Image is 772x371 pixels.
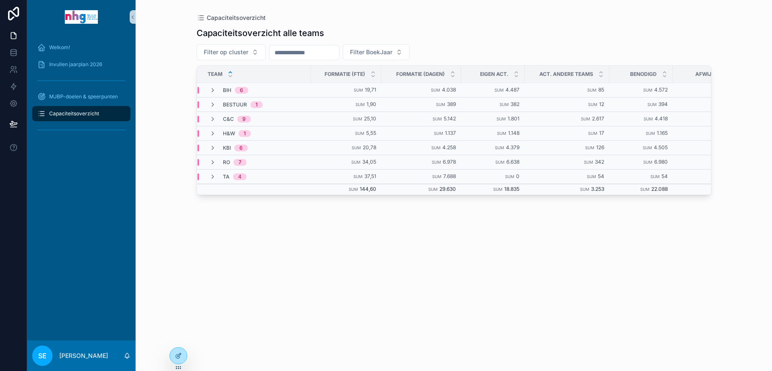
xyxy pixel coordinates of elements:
span: 4.379 [506,144,519,151]
span: 394 [658,101,668,107]
span: MJBP-doelen & speerpunten [49,93,118,100]
button: Select Button [343,44,410,60]
a: Welkom! [32,40,131,55]
span: 1.801 [508,115,519,122]
small: Sum [428,187,438,192]
small: Sum [432,174,442,179]
span: 6.638 [506,159,519,165]
small: Sum [355,131,364,136]
span: Afwijking [695,71,724,78]
span: 389 [447,101,456,107]
span: 37,51 [364,173,376,179]
small: Sum [434,131,443,136]
span: Benodigd [630,71,657,78]
span: 1.148 [508,130,519,136]
span: Bestuur [223,101,247,108]
span: 17 [599,130,604,136]
span: 1.137 [445,130,456,136]
span: 34,05 [362,159,376,165]
span: H&W [223,130,235,137]
h1: Capaciteitsoverzicht alle teams [197,27,324,39]
small: Sum [494,88,504,92]
span: 1,90 [367,101,376,107]
small: Sum [349,187,358,192]
button: Select Button [197,44,266,60]
small: Sum [643,145,652,150]
span: 20,78 [363,144,376,151]
span: Act. andere teams [539,71,593,78]
a: Invullen jaarplan 2026 [32,57,131,72]
small: Sum [352,145,361,150]
small: Sum [644,117,653,121]
small: Sum [581,117,590,121]
span: 18.835 [504,186,519,192]
small: Sum [650,174,660,179]
a: Capaciteitsoverzicht [32,106,131,121]
div: 4 [238,173,242,180]
p: [PERSON_NAME] [59,351,108,360]
small: Sum [431,145,441,150]
span: Welkom! [49,44,70,51]
small: Sum [353,174,363,179]
div: 6 [240,87,243,94]
span: 4.038 [442,86,456,93]
small: Sum [588,102,597,107]
span: TA [223,173,230,180]
small: Sum [643,88,653,92]
small: Sum [588,131,597,136]
span: 5.142 [444,115,456,122]
small: Sum [640,187,650,192]
span: 54 [598,173,604,179]
span: 0 [516,173,519,179]
span: 4.572 [654,86,668,93]
small: Sum [432,160,441,165]
small: Sum [643,160,653,165]
span: 3.253 [591,186,604,192]
small: Sum [585,145,594,150]
span: 144,60 [360,186,376,192]
small: Sum [580,187,589,192]
span: 54 [661,173,668,179]
span: 85 [598,86,604,93]
span: Filter BoekJaar [350,48,392,56]
small: Sum [584,160,593,165]
span: RO [223,159,230,166]
span: 4.418 [655,115,668,122]
span: 4.487 [505,86,519,93]
small: Sum [497,117,506,121]
small: Sum [493,187,503,192]
span: C&C [223,116,234,123]
small: Sum [495,160,505,165]
small: Sum [505,174,514,179]
span: 382 [511,101,519,107]
span: 7.688 [443,173,456,179]
span: Formatie (fte) [325,71,365,78]
span: Formatie (dagen) [396,71,445,78]
span: 25,10 [364,115,376,122]
div: scrollable content [27,34,136,148]
div: 1 [255,101,258,108]
small: Sum [351,160,361,165]
span: 4.505 [654,144,668,151]
small: Sum [354,88,363,92]
span: Team [208,71,222,78]
small: Sum [497,131,506,136]
small: Sum [436,102,445,107]
small: Sum [355,102,365,107]
small: Sum [500,102,509,107]
small: Sum [587,88,597,92]
div: 6 [239,145,243,151]
a: Capaciteitsoverzicht [197,14,266,22]
small: Sum [431,88,440,92]
span: 1.165 [657,130,668,136]
span: SE [38,351,47,361]
span: 6.980 [654,159,668,165]
span: 29.630 [439,186,456,192]
img: App logo [65,10,98,24]
small: Sum [433,117,442,121]
small: Sum [646,131,655,136]
span: KBI [223,145,231,151]
span: Invullen jaarplan 2026 [49,61,102,68]
div: 1 [244,130,246,137]
span: 342 [595,159,604,165]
